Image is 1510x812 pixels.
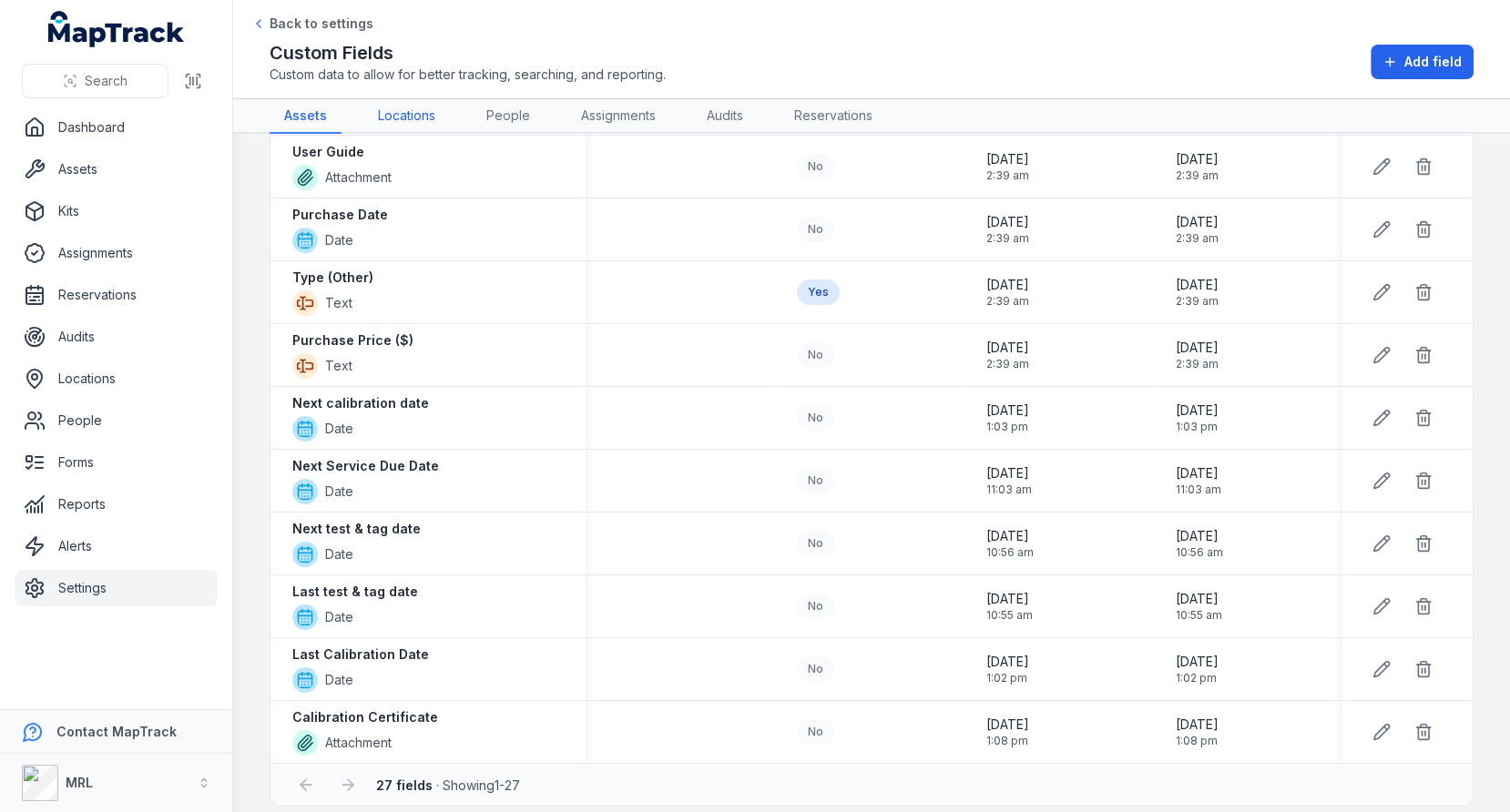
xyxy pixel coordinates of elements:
span: 2:39 am [986,294,1029,309]
time: 15/09/2025, 2:39:03 am [1175,276,1218,309]
time: 15/09/2025, 10:56:08 am [986,527,1034,560]
div: No [797,531,834,556]
strong: Next calibration date [292,394,429,412]
span: [DATE] [1175,276,1218,294]
span: [DATE] [1175,150,1218,168]
span: Search [85,72,128,90]
time: 15/09/2025, 11:03:06 am [1175,464,1220,497]
strong: Last test & tag date [292,583,418,601]
a: Back to settings [251,15,373,33]
span: [DATE] [1175,527,1222,545]
span: [DATE] [986,653,1029,671]
span: 11:03 am [986,482,1032,497]
a: Forms [15,444,218,481]
a: Kits [15,193,218,229]
span: Custom data to allow for better tracking, searching, and reporting. [270,66,666,84]
span: Text [325,357,352,375]
span: Date [325,671,353,689]
time: 15/09/2025, 10:56:08 am [1175,527,1222,560]
time: 15/09/2025, 1:08:23 pm [1175,716,1218,748]
a: Locations [363,99,450,134]
span: 2:39 am [986,357,1029,371]
a: Assets [15,151,218,188]
span: 2:39 am [1175,168,1218,183]
time: 15/09/2025, 2:39:03 am [986,276,1029,309]
a: Locations [15,360,218,397]
div: Yes [797,279,840,305]
span: · Showing 1 - 27 [376,777,520,793]
strong: Contact MapTrack [56,724,177,739]
span: [DATE] [1175,464,1220,482]
span: 2:39 am [986,168,1029,183]
a: Reservations [780,99,887,134]
span: Attachment [325,734,392,752]
div: No [797,719,834,745]
a: Reports [15,486,218,523]
span: [DATE] [1175,401,1218,420]
time: 15/09/2025, 2:39:03 am [1175,339,1218,371]
a: Assignments [566,99,670,134]
span: [DATE] [986,464,1032,482]
time: 15/09/2025, 2:39:03 am [1175,213,1218,246]
a: People [15,402,218,439]
span: Date [325,608,353,626]
strong: Next test & tag date [292,520,421,538]
strong: Purchase Date [292,206,388,224]
span: 1:08 pm [986,734,1029,748]
span: 2:39 am [1175,231,1218,246]
div: No [797,154,834,179]
button: Search [22,64,168,98]
span: Attachment [325,168,392,187]
span: 1:03 pm [1175,420,1218,434]
a: People [472,99,545,134]
span: [DATE] [986,401,1029,420]
span: [DATE] [1175,339,1218,357]
time: 15/09/2025, 11:03:06 am [986,464,1032,497]
time: 15/09/2025, 1:02:13 pm [1175,653,1218,685]
a: Settings [15,570,218,606]
time: 15/09/2025, 1:02:13 pm [986,653,1029,685]
a: Audits [15,319,218,355]
span: [DATE] [986,716,1029,734]
span: 1:08 pm [1175,734,1218,748]
a: Audits [692,99,758,134]
a: MapTrack [48,11,185,47]
button: Add field [1371,45,1474,79]
time: 15/09/2025, 2:39:03 am [986,150,1029,183]
span: Date [325,482,353,501]
strong: User Guide [292,143,364,161]
strong: Last Calibration Date [292,645,429,664]
span: Add field [1404,53,1462,71]
div: No [797,342,834,368]
time: 15/09/2025, 2:39:03 am [986,213,1029,246]
span: 10:55 am [986,608,1033,623]
span: 1:03 pm [986,420,1029,434]
span: [DATE] [1175,716,1218,734]
time: 15/09/2025, 1:03:15 pm [986,401,1029,434]
time: 15/09/2025, 10:55:48 am [1175,590,1221,623]
time: 15/09/2025, 2:39:03 am [986,339,1029,371]
span: 2:39 am [1175,294,1218,309]
a: Assignments [15,235,218,271]
a: Dashboard [15,109,218,146]
span: [DATE] [1175,590,1221,608]
time: 15/09/2025, 10:55:48 am [986,590,1033,623]
span: 10:56 am [1175,545,1222,560]
span: 11:03 am [1175,482,1220,497]
h2: Custom Fields [270,40,666,66]
span: [DATE] [986,527,1034,545]
span: [DATE] [986,150,1029,168]
time: 15/09/2025, 2:39:03 am [1175,150,1218,183]
span: 2:39 am [986,231,1029,246]
span: 1:02 pm [986,671,1029,685]
strong: Next Service Due Date [292,457,439,475]
span: [DATE] [986,590,1033,608]
time: 15/09/2025, 1:08:23 pm [986,716,1029,748]
span: [DATE] [986,213,1029,231]
span: Date [325,420,353,438]
time: 15/09/2025, 1:03:15 pm [1175,401,1218,434]
div: No [797,594,834,619]
span: Date [325,545,353,563]
a: Assets [270,99,342,134]
div: No [797,217,834,242]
